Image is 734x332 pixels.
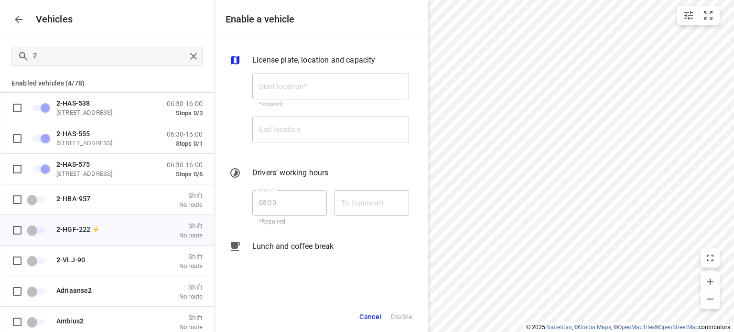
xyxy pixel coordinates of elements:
[56,170,152,177] p: [STREET_ADDRESS]
[33,49,186,64] input: Search vehicles
[229,241,409,269] div: Lunch and coffee break
[8,312,27,331] div: Cannot edit in view mode
[226,14,294,25] h5: Enable a vehicle
[252,167,328,179] p: Drivers’ working hours
[56,225,100,233] span: -HGF-222 ⚡
[179,262,203,269] p: No route
[27,251,51,269] span: Cannot edit in view mode
[56,317,84,324] span: Ambius
[167,161,203,168] p: 06:30-16:00
[8,281,27,300] div: Cannot edit in view mode
[526,324,730,331] li: © 2025 , © , © © contributors
[27,98,51,117] span: Cannot edit in view mode
[252,54,375,66] p: License plate, location and capacity
[252,241,334,252] p: Lunch and coffee break
[56,139,152,147] p: [STREET_ADDRESS]
[27,129,51,147] span: Cannot edit in view mode
[179,283,203,290] p: Shift
[56,129,90,137] span: -HAS-555
[179,313,203,321] p: Shift
[27,312,51,331] span: Cannot edit in view mode
[56,256,60,263] b: 2
[56,225,60,233] b: 2
[56,194,60,202] b: 2
[8,251,27,270] div: Cannot edit in view mode
[167,109,203,117] p: Stops 0/3
[179,201,203,208] p: No route
[27,160,51,178] span: Cannot edit in view mode
[27,190,51,208] span: Cannot edit in view mode
[167,170,203,178] p: Stops 0/6
[167,99,203,107] p: 06:30-16:00
[179,323,203,331] p: No route
[229,167,409,181] div: Drivers’ working hours
[167,130,203,138] p: 06:30-16:00
[56,256,85,263] span: -VLJ-90
[545,324,572,331] a: Routetitan
[167,139,203,147] p: Stops 0/1
[88,286,92,294] b: 2
[28,14,73,25] p: Vehicles
[618,324,655,331] a: OpenMapTiles
[8,159,27,178] div: Cannot edit in view mode
[27,282,51,300] span: Cannot edit in view mode
[56,160,60,168] b: 2
[259,217,320,227] p: *Required
[579,324,611,331] a: Stadia Maps
[8,129,27,148] div: Cannot edit in view mode
[27,221,51,239] span: Cannot edit in view mode
[259,101,402,107] p: *Required
[327,203,335,211] p: —
[80,317,84,324] b: 2
[8,220,27,239] div: Cannot edit in view mode
[56,99,90,107] span: -HAS-538
[699,6,718,25] button: Fit zoom
[56,160,90,168] span: -HAS-575
[677,6,720,25] div: small contained button group
[179,191,203,199] p: Shift
[179,231,203,239] p: No route
[56,99,60,107] b: 2
[8,190,27,209] div: Cannot edit in view mode
[8,98,27,117] div: Cannot edit in view mode
[229,54,409,68] div: License plate, location and capacity
[359,311,381,323] span: Cancel
[56,129,60,137] b: 2
[56,194,90,202] span: -HBA-957
[659,324,699,331] a: OpenStreetMap
[355,307,386,327] button: Cancel
[56,286,92,294] span: Adriaanse
[679,6,698,25] button: Map settings
[179,292,203,300] p: No route
[56,108,152,116] p: [STREET_ADDRESS]
[179,222,203,229] p: Shift
[179,252,203,260] p: Shift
